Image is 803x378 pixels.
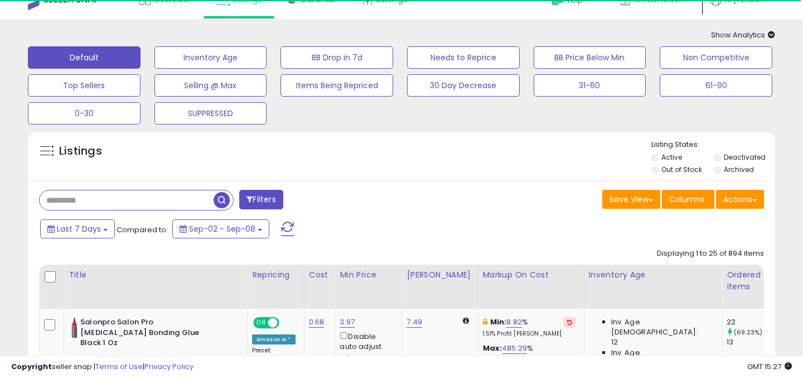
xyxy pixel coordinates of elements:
[478,265,584,309] th: The percentage added to the cost of goods (COGS) that forms the calculator for Min & Max prices.
[280,46,393,69] button: BB Drop in 7d
[154,46,267,69] button: Inventory Age
[727,269,767,293] div: Ordered Items
[59,143,102,159] h5: Listings
[144,361,194,372] a: Privacy Policy
[589,269,717,281] div: Inventory Age
[69,269,243,281] div: Title
[602,190,660,209] button: Save View
[278,318,296,328] span: OFF
[660,74,772,97] button: 61-90
[407,317,422,328] a: 7.49
[189,223,255,235] span: Sep-02 - Sep-08
[747,361,792,372] span: 2025-09-16 15:27 GMT
[724,152,766,162] label: Deactivated
[662,190,714,209] button: Columns
[660,46,772,69] button: Non Competitive
[734,328,762,337] small: (69.23%)
[57,223,101,235] span: Last 7 Days
[309,317,325,328] a: 0.68
[669,194,704,205] span: Columns
[483,317,575,338] div: %
[534,46,646,69] button: BB Price Below Min
[28,74,141,97] button: Top Sellers
[117,224,168,235] span: Compared to:
[611,337,618,347] span: 12
[483,343,502,353] b: Max:
[724,165,754,174] label: Archived
[172,219,269,238] button: Sep-02 - Sep-08
[11,361,52,372] strong: Copyright
[483,343,575,364] div: %
[252,334,296,344] div: Amazon AI *
[407,269,473,281] div: [PERSON_NAME]
[711,30,775,40] span: Show Analytics
[340,317,355,328] a: 3.97
[506,317,522,328] a: 8.82
[661,165,702,174] label: Out of Stock
[28,102,141,125] button: 0-30
[502,343,527,354] a: 485.29
[534,74,646,97] button: 31-60
[11,362,194,372] div: seller snap | |
[727,337,772,347] div: 13
[490,317,507,327] b: Min:
[716,190,764,209] button: Actions
[661,152,682,162] label: Active
[252,269,299,281] div: Repricing
[80,317,216,351] b: Salonpro Salon Pro [MEDICAL_DATA] Bonding Glue Black 1 Oz
[657,248,764,259] div: Displaying 1 to 25 of 894 items
[611,317,713,337] span: Inv. Age [DEMOGRAPHIC_DATA]:
[727,317,772,327] div: 22
[483,269,579,281] div: Markup on Cost
[651,140,776,150] p: Listing States:
[407,74,520,97] button: 30 Day Decrease
[154,102,267,125] button: SUPPRESSED
[71,317,78,339] img: 31tExCgV0YL._SL40_.jpg
[95,361,143,372] a: Terms of Use
[280,74,393,97] button: Items Being Repriced
[309,269,331,281] div: Cost
[340,269,397,281] div: Min Price
[28,46,141,69] button: Default
[154,74,267,97] button: Selling @ Max
[254,318,268,328] span: ON
[483,330,575,338] p: 1.51% Profit [PERSON_NAME]
[407,46,520,69] button: Needs to Reprice
[239,190,283,209] button: Filters
[40,219,115,238] button: Last 7 Days
[340,330,393,362] div: Disable auto adjust min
